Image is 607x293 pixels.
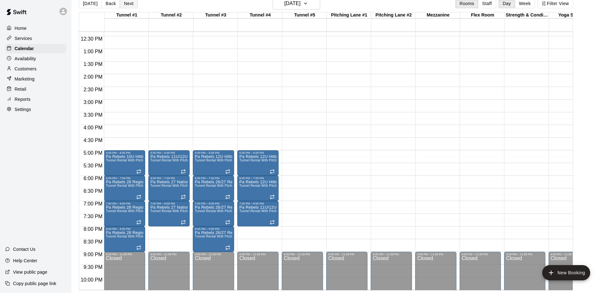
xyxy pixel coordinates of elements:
div: 5:00 PM – 6:00 PM: Pa Rebels 11U/12U Hitting with Davis [148,150,190,176]
div: 9:00 PM – 11:59 PM [195,253,232,256]
span: Tunnel Rental With Pitching Machine [106,209,161,213]
span: Tunnel Rental With Pitching Machine [195,159,250,162]
div: 8:00 PM – 9:00 PM: Pa Rebels 26/27 Regional Hitting [193,226,234,252]
p: Reports [15,96,30,102]
span: Tunnel Rental With Pitching Machine [239,184,295,187]
a: Home [5,23,66,33]
span: 3:00 PM [82,100,104,105]
div: 9:00 PM – 11:59 PM [284,253,321,256]
span: 2:30 PM [82,87,104,92]
span: 6:00 PM [82,176,104,181]
span: 3:30 PM [82,112,104,118]
a: Reports [5,94,66,104]
span: 5:30 PM [82,163,104,168]
p: Marketing [15,76,35,82]
div: Retail [5,84,66,94]
div: 9:00 PM – 11:59 PM [506,253,543,256]
p: Settings [15,106,31,113]
a: Services [5,34,66,43]
span: 7:30 PM [82,214,104,219]
div: Yoga Studio [549,12,594,18]
div: 9:00 PM – 11:59 PM [328,253,366,256]
span: Tunnel Rental With Pitching Machine [150,184,206,187]
span: 8:00 PM [82,226,104,232]
a: Marketing [5,74,66,84]
p: Availability [15,55,36,62]
div: 7:00 PM – 8:00 PM: Pa Rebels 27 National Hitting with Davis [148,201,190,226]
a: Settings [5,105,66,114]
span: Tunnel Rental With Pitching Machine [106,235,161,238]
div: 9:00 PM – 11:59 PM [150,253,188,256]
a: Calendar [5,44,66,53]
p: Copy public page link [13,280,56,287]
div: 9:00 PM – 11:59 PM [417,253,455,256]
div: 6:00 PM – 7:00 PM: Pa Rebels 28 Regional Hitting w/ Vaughn [104,176,145,201]
span: 9:30 PM [82,264,104,270]
p: Home [15,25,27,31]
div: Tunnel #1 [105,12,149,18]
div: 6:00 PM – 7:00 PM [195,177,232,180]
span: Tunnel Rental With Pitching Machine [239,159,295,162]
span: 1:00 PM [82,49,104,54]
span: Tunnel Rental With Pitching Machine [195,184,250,187]
div: Customers [5,64,66,74]
div: 9:00 PM – 11:59 PM [462,253,499,256]
span: Tunnel Rental With Pitching Machine [106,159,161,162]
span: 4:00 PM [82,125,104,130]
div: 5:00 PM – 6:00 PM: Pa Rebels 12U Hitting with Wine [237,150,279,176]
span: Recurring event [225,194,230,199]
span: 12:30 PM [79,36,104,42]
div: 8:00 PM – 9:00 PM [195,227,232,231]
div: 7:00 PM – 8:00 PM: Pa Rebels 28 Regional Hitting w/ Vaughn [104,201,145,226]
div: Tunnel #2 [149,12,193,18]
span: Recurring event [270,220,275,225]
div: Tunnel #3 [193,12,238,18]
div: 8:00 PM – 9:00 PM [106,227,143,231]
span: Recurring event [270,194,275,199]
div: 9:00 PM – 11:59 PM [106,253,143,256]
span: 10:00 PM [79,277,104,283]
span: 5:00 PM [82,150,104,156]
div: 6:00 PM – 7:00 PM: Pa Rebels 26/27 Regional Hitting [193,176,234,201]
div: 6:00 PM – 7:00 PM [106,177,143,180]
div: 5:00 PM – 6:00 PM [150,151,188,154]
span: Tunnel Rental With Pitching Machine [150,209,206,213]
div: 5:00 PM – 6:00 PM [106,151,143,154]
p: Customers [15,66,37,72]
p: View public page [13,269,47,275]
span: 9:00 PM [82,252,104,257]
span: 1:30 PM [82,62,104,67]
div: 9:00 PM – 11:59 PM [239,253,277,256]
div: Tunnel #4 [238,12,282,18]
span: Recurring event [225,220,230,225]
span: 2:00 PM [82,74,104,80]
div: 7:00 PM – 8:00 PM [150,202,188,205]
span: Recurring event [136,169,141,174]
p: Services [15,35,32,42]
div: 9:00 PM – 11:59 PM [550,253,588,256]
div: Tunnel #5 [282,12,327,18]
a: Availability [5,54,66,63]
div: 6:00 PM – 7:00 PM [150,177,188,180]
div: 5:00 PM – 6:00 PM [195,151,232,154]
span: Tunnel Rental With Pitching Machine [239,209,295,213]
div: 8:00 PM – 9:00 PM: Pa Rebels 28 Regional Hitting w/ Vaughn [104,226,145,252]
span: Tunnel Rental With Pitching Machine [195,209,250,213]
span: Tunnel Rental With Pitching Machine [195,235,250,238]
div: Pitching Lane #1 [327,12,371,18]
div: 9:00 PM – 11:59 PM [373,253,410,256]
span: Recurring event [225,245,230,250]
div: 5:00 PM – 6:00 PM: Pa Rebels 12U Hitting with Wine [193,150,234,176]
span: Tunnel Rental With Pitching Machine [150,159,206,162]
button: add [542,265,590,280]
div: 6:00 PM – 7:00 PM [239,177,277,180]
div: 7:00 PM – 8:00 PM [106,202,143,205]
div: 6:00 PM – 7:00 PM: Pa Rebels 27 National Hitting with Davis [148,176,190,201]
span: Recurring event [136,245,141,250]
div: Pitching Lane #2 [371,12,416,18]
